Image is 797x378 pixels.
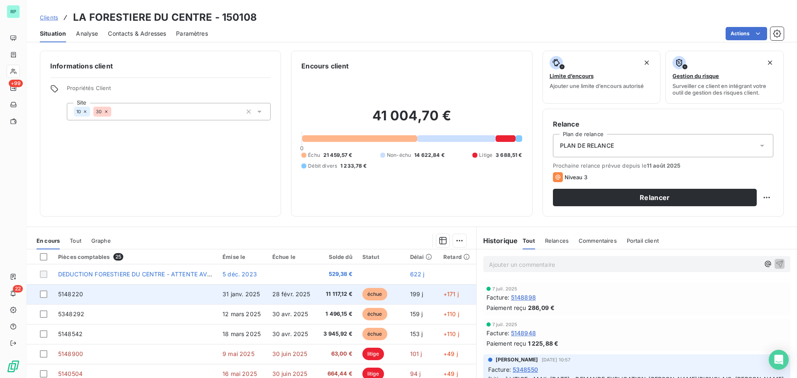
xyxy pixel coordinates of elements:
[222,254,262,260] div: Émise le
[113,253,123,261] span: 25
[487,329,509,337] span: Facture :
[300,145,303,151] span: 0
[322,330,352,338] span: 3 945,92 €
[340,162,367,170] span: 1 233,78 €
[550,83,644,89] span: Ajouter une limite d’encours autorisé
[70,237,81,244] span: Tout
[272,330,308,337] span: 30 avr. 2025
[553,119,773,129] h6: Relance
[322,290,352,298] span: 11 117,12 €
[647,162,681,169] span: 11 août 2025
[322,350,352,358] span: 63,00 €
[222,350,254,357] span: 9 mai 2025
[479,151,492,159] span: Litige
[58,370,83,377] span: 5140504
[523,237,535,244] span: Tout
[50,61,271,71] h6: Informations client
[322,370,352,378] span: 664,44 €
[542,357,571,362] span: [DATE] 10:57
[550,73,594,79] span: Limite d’encours
[108,29,166,38] span: Contacts & Adresses
[176,29,208,38] span: Paramètres
[272,370,308,377] span: 30 juin 2025
[301,107,522,132] h2: 41 004,70 €
[73,10,257,25] h3: LA FORESTIERE DU CENTRE - 150108
[477,236,518,246] h6: Historique
[443,290,459,298] span: +171 j
[322,270,352,278] span: 529,38 €
[308,162,337,170] span: Débit divers
[111,108,118,115] input: Ajouter une valeur
[272,254,312,260] div: Échue le
[322,310,352,318] span: 1 496,15 €
[496,151,522,159] span: 3 688,51 €
[443,310,459,317] span: +110 j
[58,290,83,298] span: 5148220
[362,308,387,320] span: échue
[40,13,58,22] a: Clients
[322,254,352,260] div: Solde dû
[410,330,423,337] span: 153 j
[7,81,20,95] a: +99
[443,330,459,337] span: +110 j
[579,237,617,244] span: Commentaires
[272,350,308,357] span: 30 juin 2025
[7,360,20,373] img: Logo LeanPay
[222,330,261,337] span: 18 mars 2025
[488,365,511,374] span: Facture :
[487,293,509,302] span: Facture :
[487,339,526,348] span: Paiement reçu
[553,162,773,169] span: Prochaine relance prévue depuis le
[222,310,261,317] span: 12 mars 2025
[9,80,23,87] span: +99
[443,350,458,357] span: +49 j
[308,151,320,159] span: Échu
[565,174,587,180] span: Niveau 3
[7,5,20,18] div: RP
[410,310,423,317] span: 159 j
[58,271,285,278] span: DEDUCTION FORESTIERE DU CENTRE - ATTENTE AVOIR SUR FACTURE 3141203
[40,14,58,21] span: Clients
[410,254,433,260] div: Délai
[362,348,384,360] span: litige
[492,286,518,291] span: 7 juil. 2025
[96,109,102,114] span: 30
[58,330,83,337] span: 5148542
[76,29,98,38] span: Analyse
[672,73,719,79] span: Gestion du risque
[362,328,387,340] span: échue
[443,370,458,377] span: +49 j
[665,51,784,104] button: Gestion du risqueSurveiller ce client en intégrant votre outil de gestion des risques client.
[414,151,445,159] span: 14 622,84 €
[301,61,349,71] h6: Encours client
[272,290,310,298] span: 28 févr. 2025
[528,339,559,348] span: 1 225,88 €
[58,310,84,317] span: 5348292
[511,293,536,302] span: 5148898
[272,310,308,317] span: 30 avr. 2025
[91,237,111,244] span: Graphe
[37,237,60,244] span: En cours
[410,290,423,298] span: 199 j
[443,254,471,260] div: Retard
[40,29,66,38] span: Situation
[560,141,614,150] span: PLAN DE RELANCE
[627,237,659,244] span: Portail client
[222,271,257,278] span: 5 déc. 2023
[67,85,271,96] span: Propriétés Client
[58,253,213,261] div: Pièces comptables
[543,51,661,104] button: Limite d’encoursAjouter une limite d’encours autorisé
[553,189,757,206] button: Relancer
[410,370,421,377] span: 94 j
[13,285,23,293] span: 22
[410,350,422,357] span: 101 j
[323,151,352,159] span: 21 459,57 €
[496,356,538,363] span: [PERSON_NAME]
[511,329,536,337] span: 5148948
[545,237,569,244] span: Relances
[222,370,257,377] span: 16 mai 2025
[58,350,83,357] span: 5148900
[769,350,789,370] div: Open Intercom Messenger
[513,365,538,374] span: 5348550
[726,27,767,40] button: Actions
